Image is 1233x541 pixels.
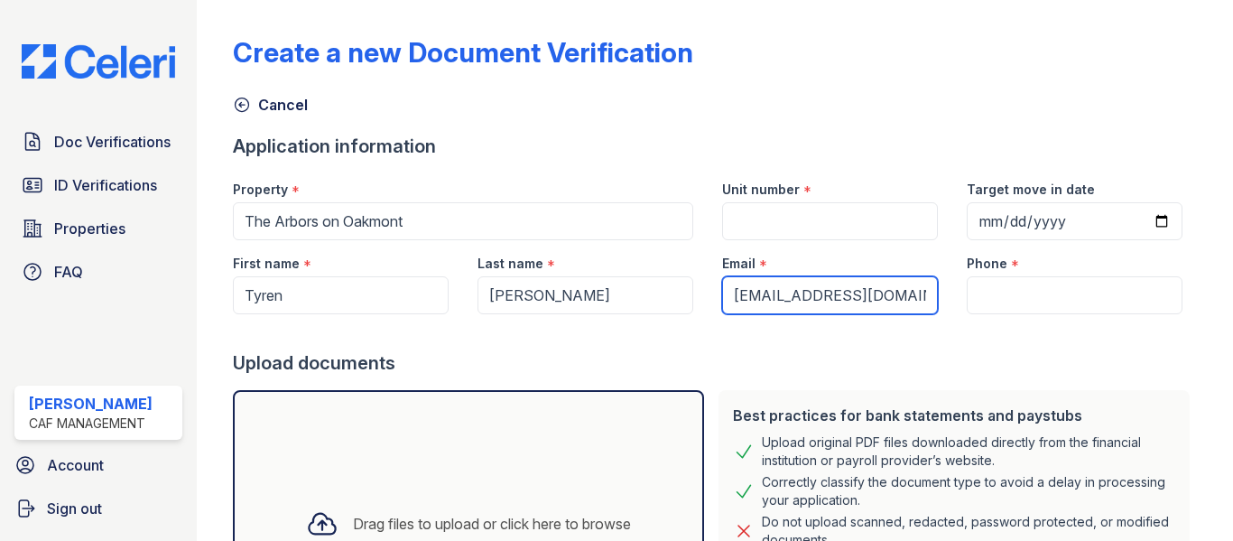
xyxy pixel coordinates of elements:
div: Upload original PDF files downloaded directly from the financial institution or payroll provider’... [762,434,1175,470]
div: [PERSON_NAME] [29,393,153,415]
label: Target move in date [967,181,1095,199]
div: Create a new Document Verification [233,36,693,69]
a: FAQ [14,254,182,290]
label: Last name [477,255,543,273]
span: FAQ [54,261,83,283]
div: Correctly classify the document type to avoid a delay in processing your application. [762,473,1175,509]
a: Properties [14,210,182,247]
span: Account [47,454,104,476]
span: Properties [54,218,125,239]
a: Sign out [7,490,190,527]
div: Upload documents [233,350,1197,376]
span: ID Verifications [54,174,157,196]
img: CE_Logo_Blue-a8612792a0a2168367f1c8372b55b34899dd931a85d93a1a3d3e32e68fde9ad4.png [7,44,190,79]
div: Application information [233,134,1197,159]
a: Account [7,447,190,483]
label: Property [233,181,288,199]
a: ID Verifications [14,167,182,203]
label: Phone [967,255,1007,273]
label: Unit number [722,181,800,199]
a: Doc Verifications [14,124,182,160]
label: Email [722,255,756,273]
span: Sign out [47,498,102,519]
a: Cancel [233,94,308,116]
span: Doc Verifications [54,131,171,153]
div: Drag files to upload or click here to browse [353,513,631,535]
div: Best practices for bank statements and paystubs [733,405,1175,426]
div: CAF Management [29,415,153,433]
label: First name [233,255,300,273]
